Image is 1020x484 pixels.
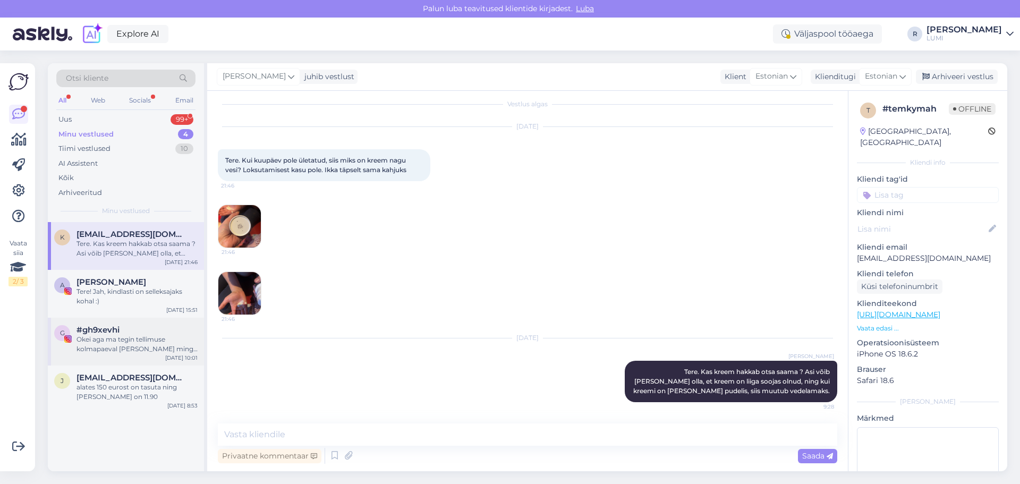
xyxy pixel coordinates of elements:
[60,281,65,289] span: A
[857,207,999,218] p: Kliendi nimi
[573,4,597,13] span: Luba
[926,34,1002,43] div: LUMI
[857,364,999,375] p: Brauser
[857,298,999,309] p: Klienditeekond
[171,114,193,125] div: 99+
[926,26,1014,43] a: [PERSON_NAME]LUMI
[857,174,999,185] p: Kliendi tag'id
[165,354,198,362] div: [DATE] 10:01
[107,25,168,43] a: Explore AI
[76,383,198,402] div: alates 150 eurost on tasuta ning [PERSON_NAME] on 11.90
[857,279,942,294] div: Küsi telefoninumbrit
[857,375,999,386] p: Safari 18.6
[949,103,996,115] span: Offline
[66,73,108,84] span: Otsi kliente
[102,206,150,216] span: Minu vestlused
[857,413,999,424] p: Märkmed
[223,71,286,82] span: [PERSON_NAME]
[802,451,833,461] span: Saada
[165,258,198,266] div: [DATE] 21:46
[788,352,834,360] span: [PERSON_NAME]
[857,324,999,333] p: Vaata edasi ...
[60,233,65,241] span: k
[857,310,940,319] a: [URL][DOMAIN_NAME]
[794,403,834,411] span: 9:28
[167,402,198,410] div: [DATE] 8:53
[857,253,999,264] p: [EMAIL_ADDRESS][DOMAIN_NAME]
[218,205,261,248] img: Attachment
[76,373,187,383] span: juntihanna@gmail.com
[60,329,65,337] span: g
[76,335,198,354] div: Okei aga ma tegin tellimuse kolmapaeval [PERSON_NAME] mingit infot pole kaua laheb sellega :(
[916,70,998,84] div: Arhiveeri vestlus
[866,106,870,114] span: t
[857,349,999,360] p: iPhone OS 18.6.2
[720,71,746,82] div: Klient
[857,158,999,167] div: Kliendi info
[8,277,28,286] div: 2 / 3
[811,71,856,82] div: Klienditugi
[61,377,64,385] span: j
[8,72,29,92] img: Askly Logo
[857,268,999,279] p: Kliendi telefon
[218,449,321,463] div: Privaatne kommentaar
[127,94,153,107] div: Socials
[58,158,98,169] div: AI Assistent
[633,368,831,395] span: Tere. Kas kreem hakkab otsa saama ? Asi võib [PERSON_NAME] olla, et kreem on liiga soojas olnud, ...
[89,94,107,107] div: Web
[58,188,102,198] div: Arhiveeritud
[218,333,837,343] div: [DATE]
[222,248,261,256] span: 21:46
[76,287,198,306] div: Tere! Jah, kindlasti on selleksajaks kohal :)
[173,94,195,107] div: Email
[221,182,261,190] span: 21:46
[76,239,198,258] div: Tere. Kas kreem hakkab otsa saama ? Asi võib [PERSON_NAME] olla, et kreem on liiga soojas olnud, ...
[755,71,788,82] span: Estonian
[76,325,120,335] span: #gh9xevhi
[865,71,897,82] span: Estonian
[58,173,74,183] div: Kõik
[860,126,988,148] div: [GEOGRAPHIC_DATA], [GEOGRAPHIC_DATA]
[907,27,922,41] div: R
[58,129,114,140] div: Minu vestlused
[76,230,187,239] span: kertu93soosaar@gmail.com
[222,315,261,323] span: 21:46
[58,114,72,125] div: Uus
[926,26,1002,34] div: [PERSON_NAME]
[882,103,949,115] div: # temkymah
[166,306,198,314] div: [DATE] 15:51
[218,99,837,109] div: Vestlus algas
[300,71,354,82] div: juhib vestlust
[857,337,999,349] p: Operatsioonisüsteem
[8,239,28,286] div: Vaata siia
[773,24,882,44] div: Väljaspool tööaega
[58,143,110,154] div: Tiimi vestlused
[178,129,193,140] div: 4
[175,143,193,154] div: 10
[857,397,999,406] div: [PERSON_NAME]
[857,242,999,253] p: Kliendi email
[218,272,261,315] img: Attachment
[76,277,146,287] span: Annika Strandmann
[218,122,837,131] div: [DATE]
[857,223,987,235] input: Lisa nimi
[56,94,69,107] div: All
[81,23,103,45] img: explore-ai
[225,156,407,174] span: Tere. Kui kuupäev pole ületatud, siis miks on kreem nagu vesi? Loksutamisest kasu pole. Ikka täps...
[857,187,999,203] input: Lisa tag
